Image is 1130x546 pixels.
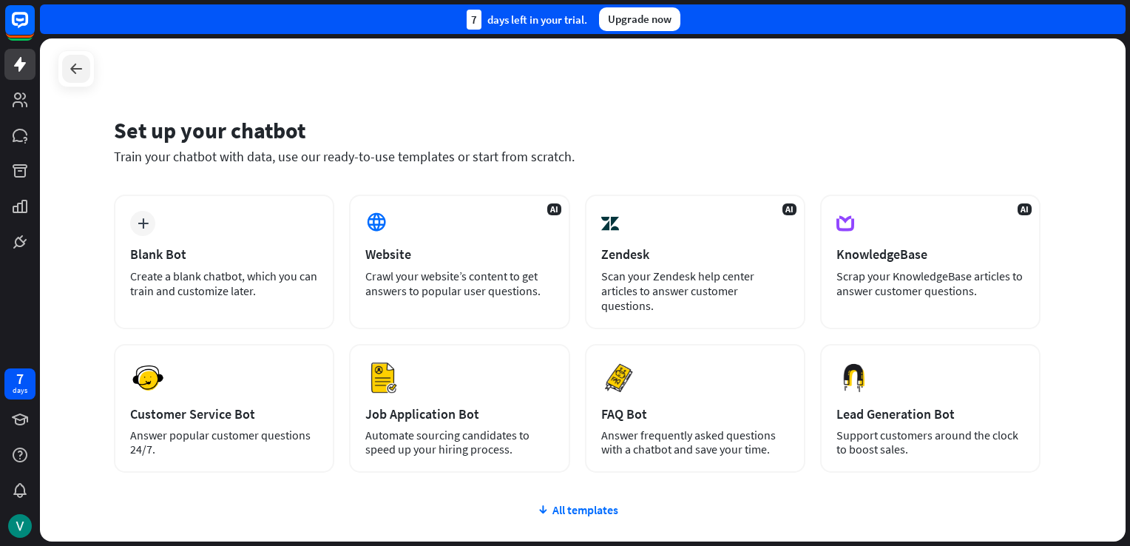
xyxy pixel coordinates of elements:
span: AI [782,203,796,215]
div: Website [365,246,553,263]
button: Open LiveChat chat widget [12,6,56,50]
div: KnowledgeBase [836,246,1024,263]
div: Customer Service Bot [130,405,318,422]
div: Blank Bot [130,246,318,263]
div: 7 [16,372,24,385]
i: plus [138,218,149,229]
div: Scrap your KnowledgeBase articles to answer customer questions. [836,269,1024,298]
div: Upgrade now [599,7,680,31]
div: days [13,385,27,396]
div: Zendesk [601,246,789,263]
div: Crawl your website’s content to get answers to popular user questions. [365,269,553,298]
div: 7 [467,10,481,30]
div: FAQ Bot [601,405,789,422]
div: Automate sourcing candidates to speed up your hiring process. [365,428,553,456]
a: 7 days [4,368,35,400]
div: Scan your Zendesk help center articles to answer customer questions. [601,269,789,313]
span: AI [547,203,561,215]
div: Answer frequently asked questions with a chatbot and save your time. [601,428,789,456]
div: Train your chatbot with data, use our ready-to-use templates or start from scratch. [114,148,1041,165]
div: Job Application Bot [365,405,553,422]
div: Support customers around the clock to boost sales. [836,428,1024,456]
div: Answer popular customer questions 24/7. [130,428,318,456]
span: AI [1018,203,1032,215]
div: days left in your trial. [467,10,587,30]
div: All templates [114,502,1041,517]
div: Lead Generation Bot [836,405,1024,422]
div: Set up your chatbot [114,116,1041,144]
div: Create a blank chatbot, which you can train and customize later. [130,269,318,298]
